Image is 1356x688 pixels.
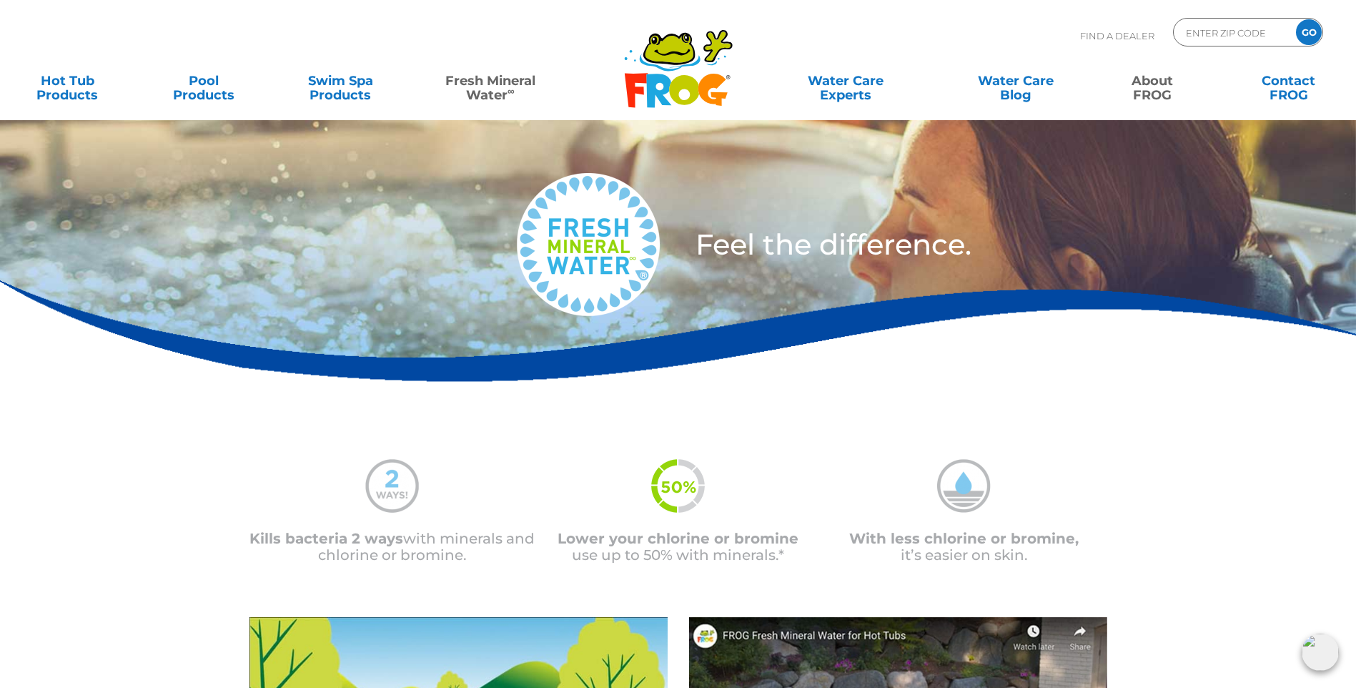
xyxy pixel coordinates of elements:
[249,530,403,547] span: Kills bacteria 2 ways
[1184,22,1281,43] input: Zip Code Form
[651,459,705,513] img: fmw-50percent-icon
[558,530,798,547] span: Lower your chlorine or bromine
[508,85,515,97] sup: ∞
[1296,19,1322,45] input: GO
[287,67,394,95] a: Swim SpaProducts
[1099,67,1205,95] a: AboutFROG
[249,531,535,564] p: with minerals and chlorine or bromine.
[937,459,991,513] img: mineral-water-less-chlorine
[849,530,1079,547] span: With less chlorine or bromine,
[821,531,1107,564] p: it’s easier on skin.
[517,173,660,316] img: fresh-mineral-water-logo-medium
[696,230,1242,259] h3: Feel the difference.
[424,67,557,95] a: Fresh MineralWater∞
[151,67,257,95] a: PoolProducts
[1235,67,1342,95] a: ContactFROG
[1080,18,1154,54] p: Find A Dealer
[535,531,821,564] p: use up to 50% with minerals.*
[1302,634,1339,671] img: openIcon
[962,67,1069,95] a: Water CareBlog
[365,459,419,513] img: mineral-water-2-ways
[14,67,121,95] a: Hot TubProducts
[760,67,932,95] a: Water CareExperts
